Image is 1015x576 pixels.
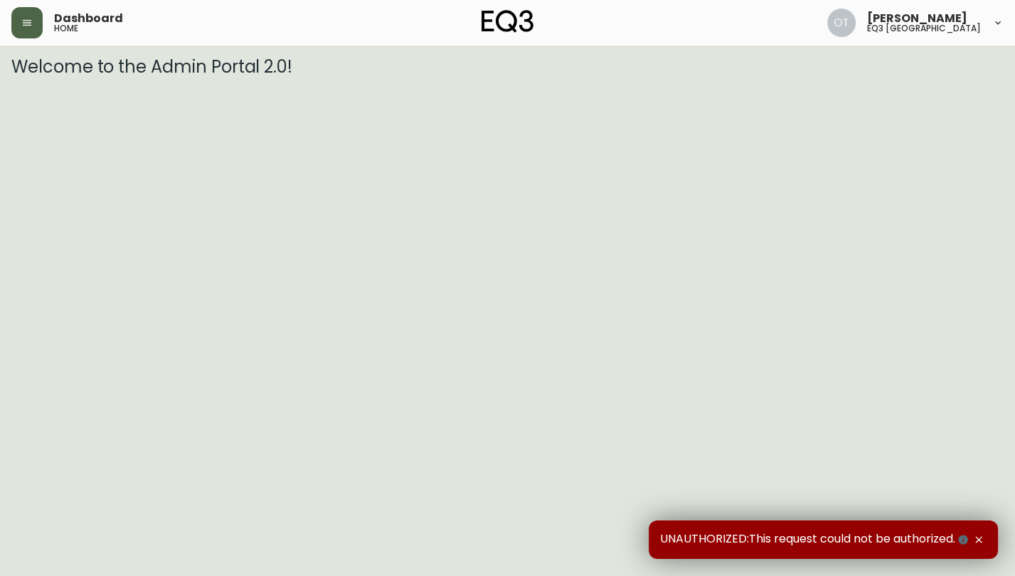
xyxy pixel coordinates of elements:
h5: eq3 [GEOGRAPHIC_DATA] [867,24,981,33]
img: logo [482,10,534,33]
span: UNAUTHORIZED:This request could not be authorized. [660,532,971,548]
h5: home [54,24,78,33]
h3: Welcome to the Admin Portal 2.0! [11,57,1004,77]
span: [PERSON_NAME] [867,13,967,24]
span: Dashboard [54,13,123,24]
img: 5d4d18d254ded55077432b49c4cb2919 [827,9,856,37]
